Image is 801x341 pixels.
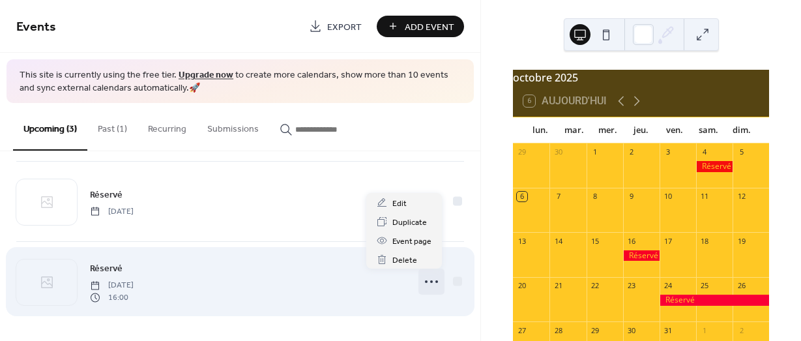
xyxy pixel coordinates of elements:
span: Events [16,14,56,40]
button: Submissions [197,103,269,149]
div: 8 [590,192,600,201]
div: 28 [553,325,563,335]
div: 20 [517,281,527,291]
div: 17 [663,236,673,246]
button: Add Event [377,16,464,37]
span: [DATE] [90,205,134,217]
div: 13 [517,236,527,246]
div: 6 [517,192,527,201]
span: Réservé [90,262,123,276]
span: Réservé [90,188,123,201]
span: 16:00 [90,291,134,303]
div: 2 [736,325,746,335]
div: 9 [627,192,637,201]
a: Upgrade now [179,67,233,84]
div: 1 [700,325,710,335]
button: Upcoming (3) [13,103,87,151]
a: Réservé [90,261,123,276]
div: 2 [627,147,637,157]
div: 22 [590,281,600,291]
div: 30 [627,325,637,335]
div: 4 [700,147,710,157]
span: [DATE] [90,280,134,291]
div: Réservé [660,295,769,306]
div: dim. [725,117,759,143]
div: 25 [700,281,710,291]
div: 14 [553,236,563,246]
div: 29 [517,147,527,157]
div: 19 [736,236,746,246]
div: 21 [553,281,563,291]
span: Duplicate [392,216,427,230]
div: octobre 2025 [513,70,769,85]
div: 3 [663,147,673,157]
div: mer. [590,117,624,143]
div: 12 [736,192,746,201]
span: Event page [392,235,431,248]
div: 29 [590,325,600,335]
div: 26 [736,281,746,291]
div: Réservé [623,250,660,261]
div: 24 [663,281,673,291]
div: 18 [700,236,710,246]
a: Export [299,16,371,37]
div: 30 [553,147,563,157]
button: Past (1) [87,103,138,149]
div: 11 [700,192,710,201]
div: 23 [627,281,637,291]
a: Réservé [90,187,123,202]
div: 16 [627,236,637,246]
div: 31 [663,325,673,335]
span: Edit [392,197,407,211]
div: sam. [692,117,725,143]
div: ven. [658,117,692,143]
button: Recurring [138,103,197,149]
div: jeu. [624,117,658,143]
div: 5 [736,147,746,157]
div: 15 [590,236,600,246]
div: 7 [553,192,563,201]
span: Export [327,20,362,34]
div: mar. [557,117,591,143]
span: Delete [392,254,417,267]
div: 27 [517,325,527,335]
div: 1 [590,147,600,157]
div: 10 [663,192,673,201]
span: This site is currently using the free tier. to create more calendars, show more than 10 events an... [20,69,461,95]
span: Add Event [405,20,454,34]
div: Réservé [696,161,733,172]
div: lun. [523,117,557,143]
